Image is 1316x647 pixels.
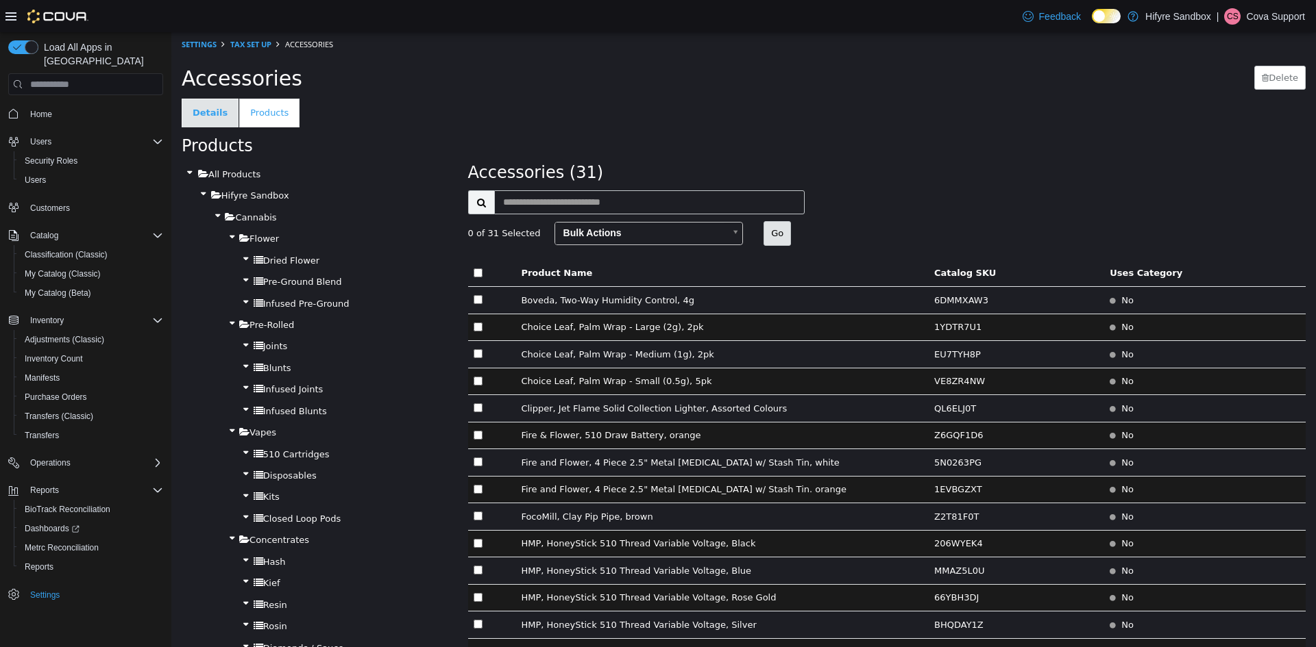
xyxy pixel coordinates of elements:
[25,312,163,329] span: Inventory
[14,245,169,264] button: Classification (Classic)
[14,151,169,170] button: Security Roles
[37,137,89,147] span: All Products
[344,255,757,282] td: Boveda, Two-Way Humidity Control, 4g
[757,363,933,390] td: QL6ELJ0T
[25,587,65,603] a: Settings
[19,172,51,188] a: Users
[25,312,69,329] button: Inventory
[1227,8,1239,25] span: CS
[757,552,933,579] td: 66YBH3DJ
[592,189,620,214] button: Go
[68,66,128,95] a: Products
[30,589,60,600] span: Settings
[1092,9,1121,23] input: Dark Mode
[3,103,169,123] button: Home
[25,106,58,123] a: Home
[19,351,88,367] a: Inventory Count
[25,200,75,216] a: Customers
[757,444,933,471] td: 1EVBGZXT
[92,309,117,319] span: Joints
[14,368,169,388] button: Manifests
[19,370,163,386] span: Manifests
[933,335,1134,363] td: No
[344,309,757,336] td: Choice Leaf, Palm Wrap - Medium (1g), 2pk
[92,266,178,277] span: Infused Pre-Ground
[757,309,933,336] td: EU7TYH8P
[25,134,57,150] button: Users
[383,190,572,213] a: Bulk Actions
[19,246,113,263] a: Classification (Classic)
[92,374,156,384] span: Infused Blunts
[19,285,163,301] span: My Catalog (Beta)
[19,520,85,537] a: Dashboards
[344,471,757,498] td: FocoMill, Clay Pip Pipe, brown
[19,351,163,367] span: Inventory Count
[19,153,163,169] span: Security Roles
[14,349,169,368] button: Inventory Count
[25,249,108,260] span: Classification (Classic)
[78,503,138,513] span: Concentrates
[78,395,105,405] span: Vapes
[757,281,933,309] td: 1YDTR7U1
[10,104,82,123] span: Products
[19,266,163,282] span: My Catalog (Classic)
[25,268,101,279] span: My Catalog (Classic)
[14,283,169,303] button: My Catalog (Beta)
[19,540,163,556] span: Metrc Reconciliation
[1092,23,1093,24] span: Dark Mode
[933,363,1134,390] td: No
[92,481,169,492] span: Closed Loop Pods
[25,482,163,498] span: Reports
[757,579,933,607] td: BHQDAY1Z
[933,390,1134,417] td: No
[297,194,369,208] span: 0 of 31 Selected
[25,392,87,403] span: Purchase Orders
[344,363,757,390] td: Clipper, Jet Flame Solid Collection Lighter, Assorted Colours
[25,199,163,216] span: Customers
[25,542,99,553] span: Metrc Reconciliation
[19,501,163,518] span: BioTrack Reconciliation
[78,288,123,298] span: Pre-Rolled
[757,417,933,444] td: 5N0263PG
[344,281,757,309] td: Choice Leaf, Palm Wrap - Large (2g), 2pk
[25,175,46,186] span: Users
[19,408,163,424] span: Transfers (Classic)
[933,525,1134,553] td: No
[344,444,757,471] td: Fire and Flower, 4 Piece 2.5" Metal [MEDICAL_DATA] w/ Stash Tin. orange
[1217,8,1219,25] p: |
[19,153,83,169] a: Security Roles
[92,331,120,341] span: Blunts
[3,481,169,500] button: Reports
[14,500,169,519] button: BioTrack Reconciliation
[1017,3,1086,30] a: Feedback
[1224,8,1241,25] div: Cova Support
[8,98,163,640] nav: Complex example
[27,10,88,23] img: Cova
[1039,10,1081,23] span: Feedback
[14,538,169,557] button: Metrc Reconciliation
[19,266,106,282] a: My Catalog (Classic)
[19,559,163,575] span: Reports
[19,540,104,556] a: Metrc Reconciliation
[344,335,757,363] td: Choice Leaf, Palm Wrap - Small (0.5g), 5pk
[25,430,59,441] span: Transfers
[3,311,169,330] button: Inventory
[3,585,169,605] button: Settings
[25,411,93,422] span: Transfers (Classic)
[25,134,163,150] span: Users
[14,170,169,190] button: Users
[14,388,169,407] button: Purchase Orders
[92,568,116,578] span: Resin
[25,334,104,345] span: Adjustments (Classic)
[19,246,163,263] span: Classification (Classic)
[757,498,933,525] td: 206WYEK4
[19,370,65,386] a: Manifests
[30,485,59,496] span: Reports
[19,501,116,518] a: BioTrack Reconciliation
[297,131,432,150] span: Accessories (31)
[19,520,163,537] span: Dashboards
[50,158,118,168] span: Hifyre Sandbox
[933,309,1134,336] td: No
[10,66,67,95] a: Details
[757,335,933,363] td: VE8ZR4NW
